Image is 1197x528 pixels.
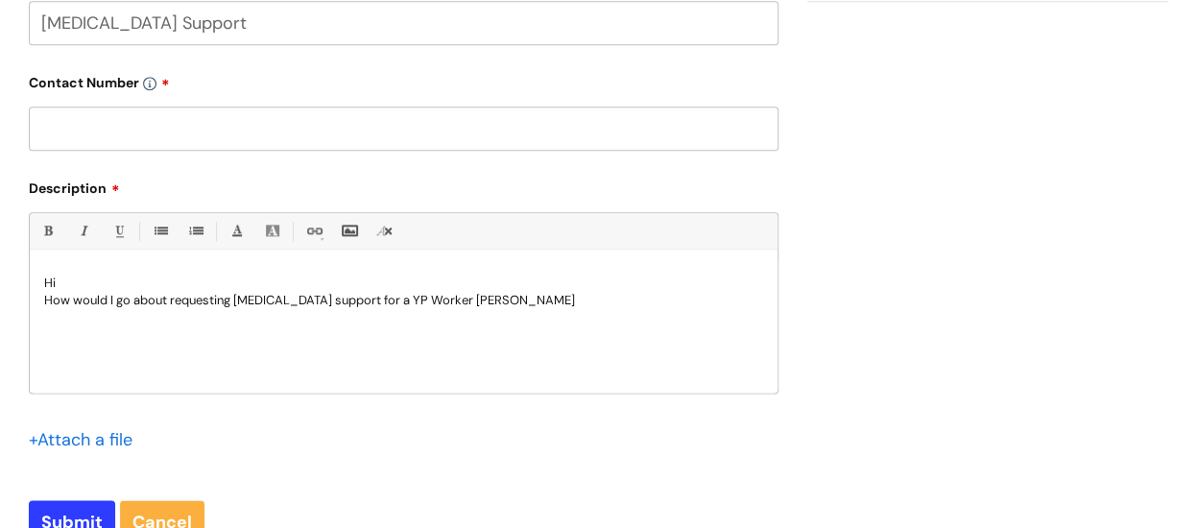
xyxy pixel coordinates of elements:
[71,219,95,243] a: Italic (Ctrl-I)
[260,219,284,243] a: Back Color
[29,174,778,197] label: Description
[36,219,60,243] a: Bold (Ctrl-B)
[183,219,207,243] a: 1. Ordered List (Ctrl-Shift-8)
[225,219,249,243] a: Font Color
[301,219,325,243] a: Link
[29,428,37,451] span: +
[148,219,172,243] a: • Unordered List (Ctrl-Shift-7)
[29,68,778,91] label: Contact Number
[337,219,361,243] a: Insert Image...
[143,77,156,90] img: info-icon.svg
[107,219,131,243] a: Underline(Ctrl-U)
[44,292,763,309] p: How would I go about requesting [MEDICAL_DATA] support for a YP Worker [PERSON_NAME]
[44,275,763,292] p: Hi
[29,424,144,455] div: Attach a file
[372,219,396,243] a: Remove formatting (Ctrl-\)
